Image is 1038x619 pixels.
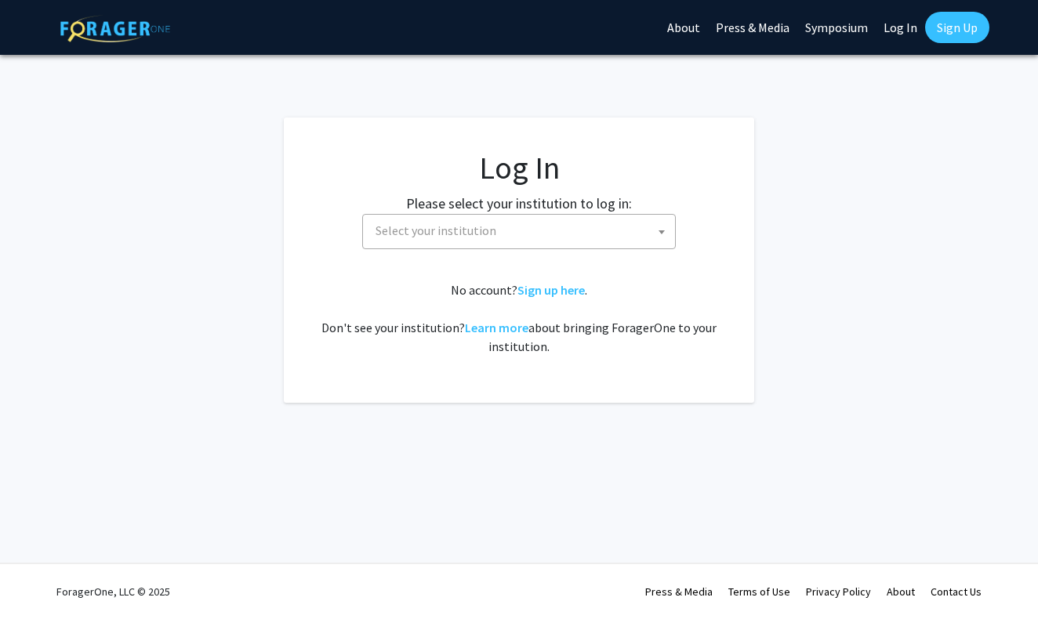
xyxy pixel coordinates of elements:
a: About [887,585,915,599]
h1: Log In [315,149,723,186]
div: ForagerOne, LLC © 2025 [56,564,170,619]
img: ForagerOne Logo [60,15,170,42]
a: Terms of Use [728,585,790,599]
a: Sign up here [517,282,585,298]
a: Privacy Policy [806,585,871,599]
span: Select your institution [369,215,675,247]
div: No account? . Don't see your institution? about bringing ForagerOne to your institution. [315,281,723,356]
a: Contact Us [931,585,982,599]
span: Select your institution [362,214,676,249]
a: Sign Up [925,12,989,43]
a: Learn more about bringing ForagerOne to your institution [465,320,528,335]
a: Press & Media [645,585,713,599]
span: Select your institution [376,223,496,238]
label: Please select your institution to log in: [406,193,632,214]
